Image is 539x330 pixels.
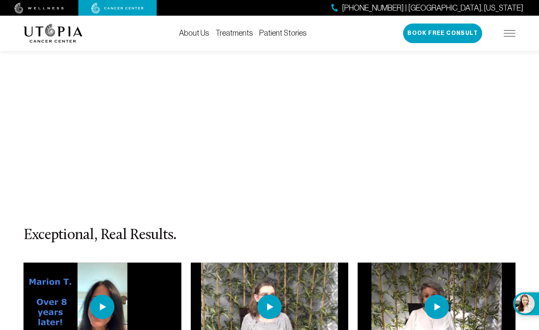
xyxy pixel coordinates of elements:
img: logo [24,24,83,43]
a: About Us [179,29,209,37]
h3: Exceptional, Real Results. [24,227,515,244]
img: play icon [425,295,449,319]
a: Patient Stories [259,29,307,37]
img: icon-hamburger [504,30,515,36]
a: [PHONE_NUMBER] | [GEOGRAPHIC_DATA], [US_STATE] [331,2,523,14]
a: Treatments [215,29,253,37]
button: Book Free Consult [403,24,482,43]
img: play icon [257,295,282,319]
img: play icon [90,295,114,319]
img: cancer center [91,3,144,14]
img: wellness [14,3,64,14]
span: [PHONE_NUMBER] | [GEOGRAPHIC_DATA], [US_STATE] [342,2,523,14]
